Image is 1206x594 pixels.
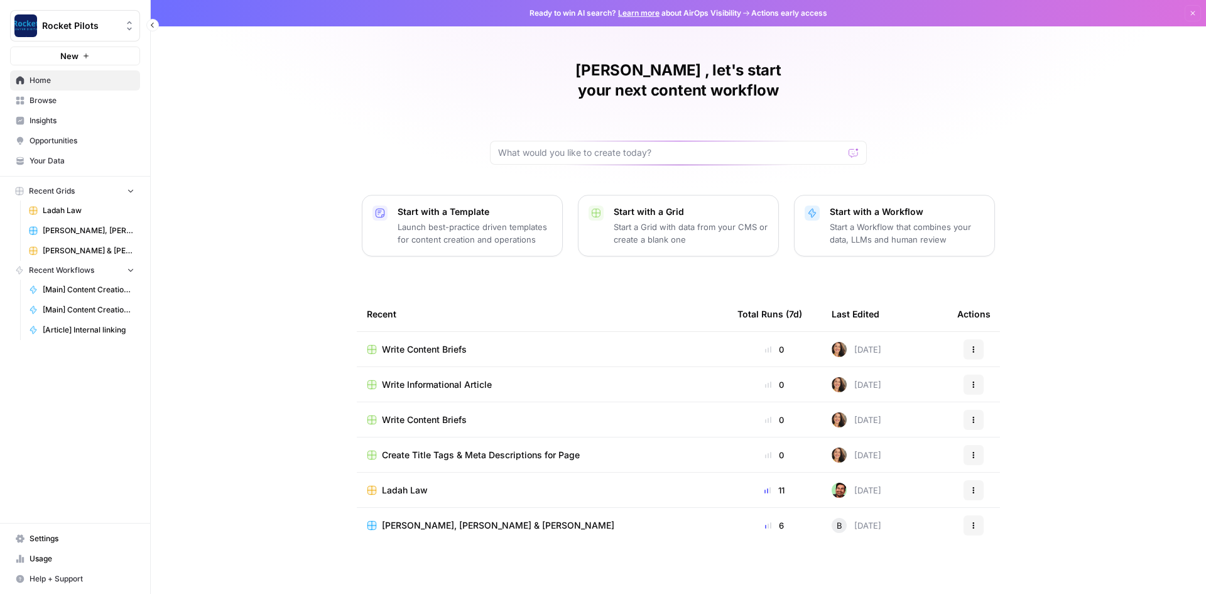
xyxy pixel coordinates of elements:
span: [Article] Internal linking [43,324,134,336]
span: [Main] Content Creation Article [43,284,134,295]
p: Launch best-practice driven templates for content creation and operations [398,221,552,246]
a: Opportunities [10,131,140,151]
div: 6 [737,519,812,532]
button: Start with a WorkflowStart a Workflow that combines your data, LLMs and human review [794,195,995,256]
a: Ladah Law [23,201,140,221]
button: Workspace: Rocket Pilots [10,10,140,41]
p: Start with a Grid [614,206,768,218]
img: s97njzuoxvuhx495axgpmnahud50 [832,342,847,357]
a: [PERSON_NAME], [PERSON_NAME] & [PERSON_NAME] [367,519,717,532]
img: s97njzuoxvuhx495axgpmnahud50 [832,412,847,427]
span: Ladah Law [382,484,428,497]
div: [DATE] [832,377,881,392]
a: Usage [10,549,140,569]
a: Write Informational Article [367,378,717,391]
p: Start with a Workflow [830,206,984,218]
span: Your Data [30,155,134,167]
span: [PERSON_NAME], [PERSON_NAME] & [PERSON_NAME] [382,519,614,532]
p: Start a Grid with data from your CMS or create a blank one [614,221,768,246]
span: [PERSON_NAME], [PERSON_NAME] & [PERSON_NAME] [43,225,134,236]
a: Browse [10,91,140,111]
span: [Main] Content Creation Brief [43,304,134,316]
div: Recent [367,297,717,331]
div: Actions [957,297,991,331]
span: Write Informational Article [382,378,492,391]
a: [PERSON_NAME], [PERSON_NAME] & [PERSON_NAME] [23,221,140,241]
button: Start with a GridStart a Grid with data from your CMS or create a blank one [578,195,779,256]
span: Recent Workflows [29,265,94,276]
div: 0 [737,449,812,461]
span: Browse [30,95,134,106]
button: Help + Support [10,569,140,589]
span: B [837,519,842,532]
div: 0 [737,378,812,391]
img: s97njzuoxvuhx495axgpmnahud50 [832,377,847,392]
a: [PERSON_NAME] & [PERSON_NAME] [US_STATE] Car Accident Lawyers [23,241,140,261]
span: Insights [30,115,134,126]
a: [Main] Content Creation Article [23,280,140,300]
span: Write Content Briefs [382,343,467,356]
span: Rocket Pilots [42,19,118,32]
a: Learn more [618,8,660,18]
div: [DATE] [832,518,881,533]
button: Start with a TemplateLaunch best-practice driven templates for content creation and operations [362,195,563,256]
img: Rocket Pilots Logo [14,14,37,37]
span: Help + Support [30,573,134,585]
a: [Article] Internal linking [23,320,140,340]
span: Write Content Briefs [382,414,467,426]
a: Your Data [10,151,140,171]
span: Ready to win AI search? about AirOps Visibility [530,8,741,19]
a: Ladah Law [367,484,717,497]
div: [DATE] [832,483,881,498]
a: [Main] Content Creation Brief [23,300,140,320]
span: Actions early access [751,8,827,19]
div: [DATE] [832,448,881,463]
span: Opportunities [30,135,134,146]
div: Last Edited [832,297,879,331]
div: 0 [737,343,812,356]
div: [DATE] [832,412,881,427]
div: Total Runs (7d) [737,297,802,331]
button: Recent Workflows [10,261,140,280]
span: [PERSON_NAME] & [PERSON_NAME] [US_STATE] Car Accident Lawyers [43,245,134,256]
a: Write Content Briefs [367,414,717,426]
span: Usage [30,553,134,564]
div: 0 [737,414,812,426]
span: New [60,50,79,62]
h1: [PERSON_NAME] , let's start your next content workflow [490,60,867,101]
div: [DATE] [832,342,881,357]
button: New [10,47,140,65]
a: Create Title Tags & Meta Descriptions for Page [367,449,717,461]
p: Start a Workflow that combines your data, LLMs and human review [830,221,984,246]
img: d1tj6q4qn00rgj0pg6jtyq0i5owx [832,483,847,498]
input: What would you like to create today? [498,146,844,159]
a: Write Content Briefs [367,343,717,356]
span: Home [30,75,134,86]
span: Recent Grids [29,185,75,197]
div: 11 [737,484,812,497]
a: Insights [10,111,140,131]
span: Create Title Tags & Meta Descriptions for Page [382,449,580,461]
a: Settings [10,529,140,549]
span: Ladah Law [43,205,134,216]
button: Recent Grids [10,182,140,201]
span: Settings [30,533,134,544]
img: s97njzuoxvuhx495axgpmnahud50 [832,448,847,463]
p: Start with a Template [398,206,552,218]
a: Home [10,70,140,91]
